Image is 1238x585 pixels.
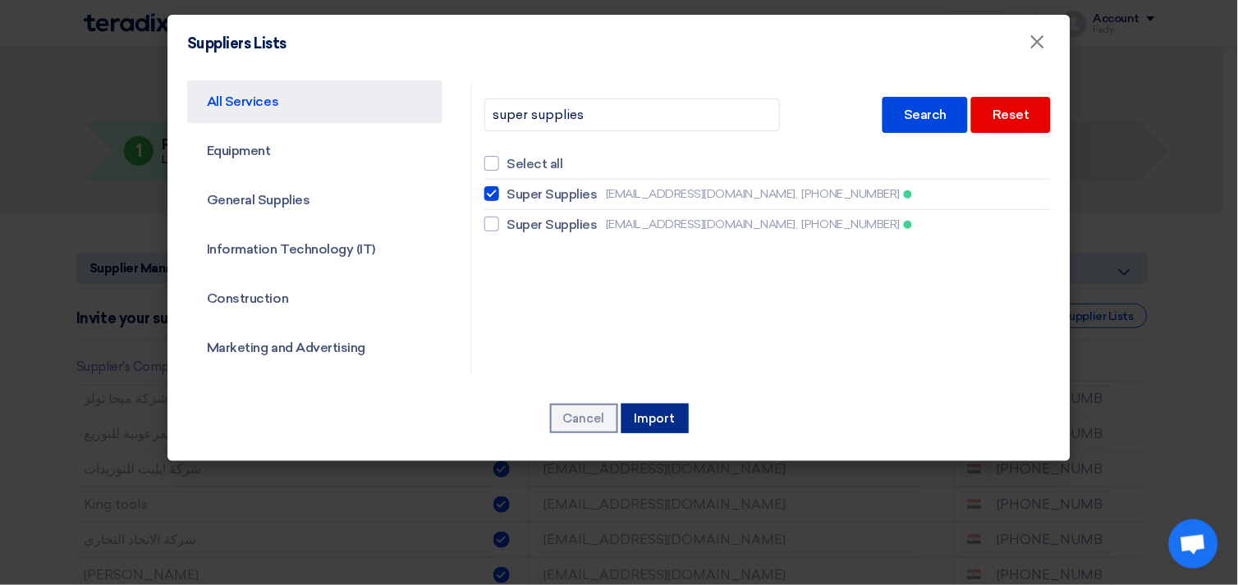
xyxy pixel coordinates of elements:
[802,216,900,233] span: [PHONE_NUMBER]
[187,277,442,320] a: Construction
[484,98,780,131] input: Search in list...
[606,185,798,203] span: [EMAIL_ADDRESS][DOMAIN_NAME],
[550,404,618,433] button: Cancel
[971,97,1051,133] div: Reset
[621,404,689,433] button: Import
[507,215,598,235] span: Super Supplies
[187,130,442,172] a: Equipment
[1169,519,1218,569] div: Open chat
[1029,30,1046,62] span: ×
[883,97,968,133] div: Search
[187,80,442,123] a: All Services
[187,228,442,271] a: Information Technology (IT)
[507,154,563,174] span: Select all
[187,179,442,222] a: General Supplies
[606,216,798,233] span: [EMAIL_ADDRESS][DOMAIN_NAME],
[1016,26,1059,59] button: Close
[187,327,442,369] a: Marketing and Advertising
[507,185,598,204] span: Super Supplies
[802,185,900,203] span: [PHONE_NUMBER]
[187,34,287,53] h4: Suppliers Lists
